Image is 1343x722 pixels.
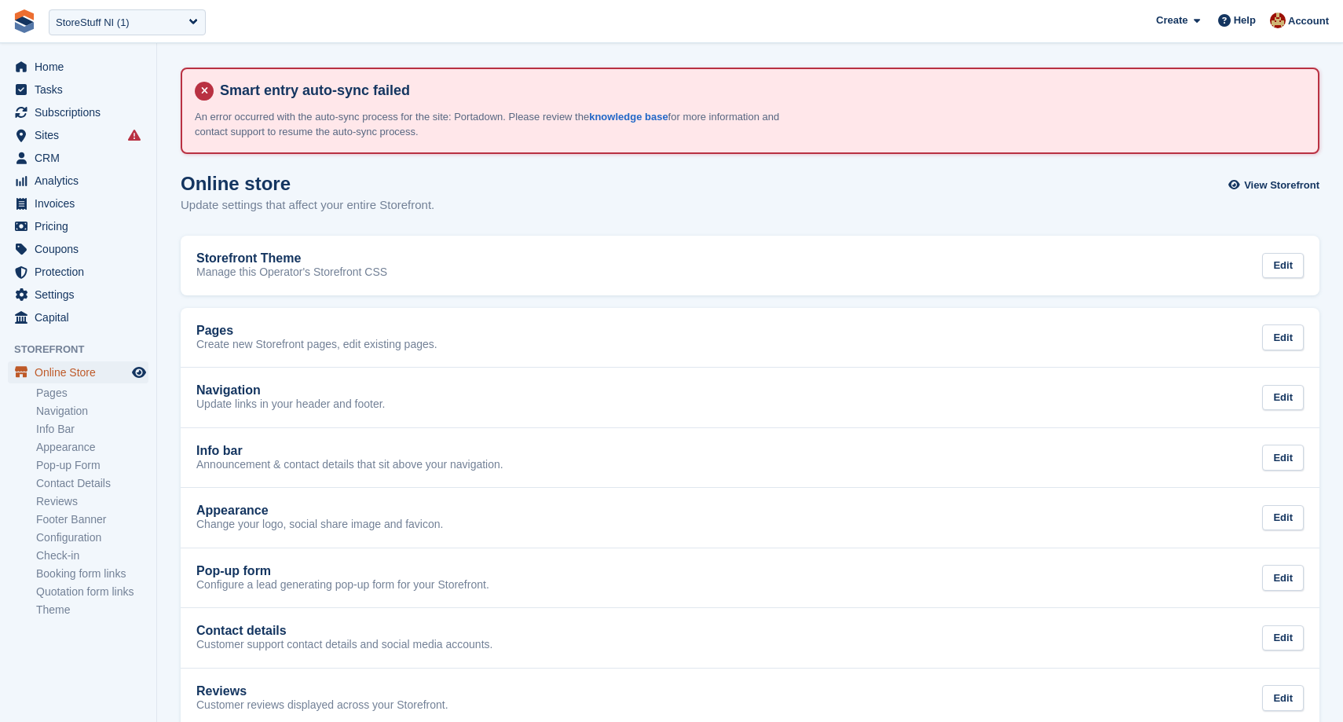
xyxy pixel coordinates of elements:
span: Tasks [35,79,129,101]
a: menu [8,56,148,78]
h2: Appearance [196,504,269,518]
span: Help [1234,13,1256,28]
a: Storefront Theme Manage this Operator's Storefront CSS Edit [181,236,1319,295]
a: View Storefront [1232,173,1319,199]
div: Edit [1262,445,1304,471]
a: Contact details Customer support contact details and social media accounts. Edit [181,608,1319,668]
span: Protection [35,261,129,283]
p: Manage this Operator's Storefront CSS [196,266,387,280]
p: An error occurred with the auto-sync process for the site: Portadown. Please review the for more ... [195,109,784,140]
span: Capital [35,306,129,328]
h2: Reviews [196,684,247,698]
a: Configuration [36,530,148,545]
div: Edit [1262,253,1304,279]
span: Pricing [35,215,129,237]
a: menu [8,306,148,328]
a: Check-in [36,548,148,563]
a: Contact Details [36,476,148,491]
span: Settings [35,284,129,306]
a: menu [8,101,148,123]
h2: Storefront Theme [196,251,301,266]
h1: Online store [181,173,434,194]
a: Navigation Update links in your header and footer. Edit [181,368,1319,427]
a: menu [8,170,148,192]
a: Quotation form links [36,585,148,599]
a: Appearance [36,440,148,455]
h2: Info bar [196,444,243,458]
a: Pages Create new Storefront pages, edit existing pages. Edit [181,308,1319,368]
p: Announcement & contact details that sit above your navigation. [196,458,503,472]
a: menu [8,261,148,283]
a: menu [8,147,148,169]
a: Navigation [36,404,148,419]
div: Edit [1262,565,1304,591]
a: menu [8,79,148,101]
span: Create [1156,13,1187,28]
span: Home [35,56,129,78]
span: Invoices [35,192,129,214]
a: menu [8,284,148,306]
p: Update settings that affect your entire Storefront. [181,196,434,214]
span: View Storefront [1244,178,1319,193]
a: Booking form links [36,566,148,581]
a: menu [8,192,148,214]
a: Preview store [130,363,148,382]
div: Edit [1262,625,1304,651]
h2: Contact details [196,624,287,638]
a: Info bar Announcement & contact details that sit above your navigation. Edit [181,428,1319,488]
h2: Navigation [196,383,261,398]
h2: Pop-up form [196,564,271,578]
a: menu [8,238,148,260]
h4: Smart entry auto-sync failed [214,82,1305,100]
a: Footer Banner [36,512,148,527]
i: Smart entry sync failures have occurred [128,129,141,141]
span: Subscriptions [35,101,129,123]
p: Change your logo, social share image and favicon. [196,518,443,532]
span: Sites [35,124,129,146]
a: Theme [36,603,148,618]
p: Configure a lead generating pop-up form for your Storefront. [196,578,489,592]
a: Pop-up form Configure a lead generating pop-up form for your Storefront. Edit [181,548,1319,608]
a: Pages [36,386,148,401]
span: Coupons [35,238,129,260]
div: Edit [1262,505,1304,531]
span: Online Store [35,361,129,383]
p: Customer support contact details and social media accounts. [196,638,492,652]
span: Storefront [14,342,156,357]
div: Edit [1262,685,1304,711]
div: Edit [1262,385,1304,411]
a: knowledge base [589,111,668,123]
span: Analytics [35,170,129,192]
a: Info Bar [36,422,148,437]
a: menu [8,215,148,237]
div: StoreStuff NI (1) [56,15,130,31]
p: Update links in your header and footer. [196,398,386,412]
a: Pop-up Form [36,458,148,473]
img: Monica Wagner [1270,13,1286,28]
img: stora-icon-8386f47178a22dfd0bd8f6a31ec36ba5ce8667c1dd55bd0f319d3a0aa187defe.svg [13,9,36,33]
a: menu [8,361,148,383]
a: Reviews [36,494,148,509]
h2: Pages [196,324,233,338]
p: Customer reviews displayed across your Storefront. [196,698,448,713]
div: Edit [1262,324,1304,350]
a: menu [8,124,148,146]
span: CRM [35,147,129,169]
p: Create new Storefront pages, edit existing pages. [196,338,437,352]
a: Appearance Change your logo, social share image and favicon. Edit [181,488,1319,548]
span: Account [1288,13,1329,29]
